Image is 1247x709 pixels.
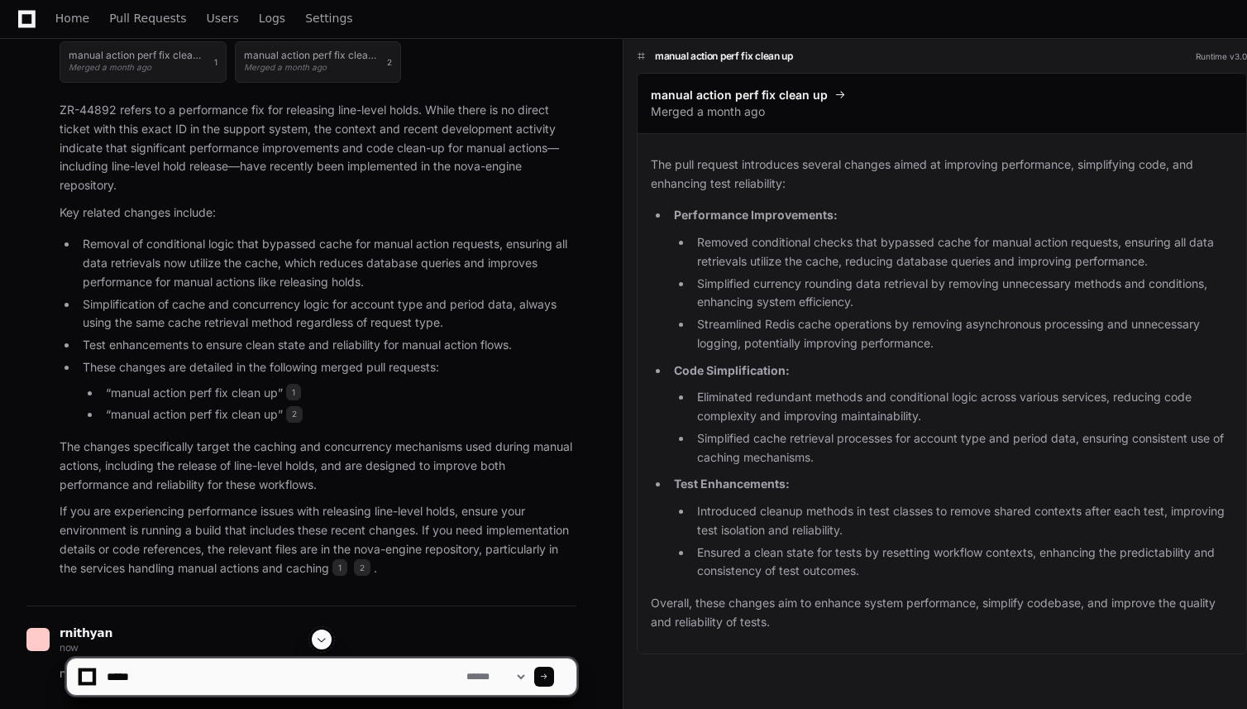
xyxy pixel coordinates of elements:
[692,233,1233,271] li: Removed conditional checks that bypassed cache for manual action requests, ensuring all data retr...
[78,235,576,291] li: Removal of conditional logic that bypassed cache for manual action requests, ensuring all data re...
[651,87,1233,103] a: manual action perf fix clean up
[69,62,151,72] span: Merged a month ago
[387,55,392,69] span: 2
[332,559,347,576] span: 1
[214,55,217,69] span: 1
[674,477,790,491] strong: Test Enhancements:
[651,156,1233,194] p: The pull request introduces several changes aimed at improving performance, simplifying code, and...
[60,41,227,83] button: manual action perf fix clean upMerged a month ago1
[674,363,790,377] strong: Code Simplification:
[101,405,576,424] li: “manual action perf fix clean up”
[651,103,1233,120] p: Merged a month ago
[286,406,303,423] span: 2
[692,275,1233,313] li: Simplified currency rounding data retrieval by removing unnecessary methods and conditions, enhan...
[60,438,576,494] p: The changes specifically target the caching and concurrency mechanisms used during manual actions...
[60,502,576,577] p: If you are experiencing performance issues with releasing line-level holds, ensure your environme...
[207,13,239,23] span: Users
[69,50,206,60] h1: manual action perf fix clean up
[55,13,89,23] span: Home
[101,384,576,403] li: “manual action perf fix clean up”
[692,544,1233,582] li: Ensured a clean state for tests by resetting workflow contexts, enhancing the predictability and ...
[692,388,1233,426] li: Eliminated redundant methods and conditional logic across various services, reducing code complex...
[78,295,576,333] li: Simplification of cache and concurrency logic for account type and period data, always using the ...
[651,594,1233,632] p: Overall, these changes aim to enhance system performance, simplify codebase, and improve the qual...
[692,502,1233,540] li: Introduced cleanup methods in test classes to remove shared contexts after each test, improving t...
[651,87,828,103] span: manual action perf fix clean up
[259,13,285,23] span: Logs
[692,429,1233,467] li: Simplified cache retrieval processes for account type and period data, ensuring consistent use of...
[655,50,793,63] h1: manual action perf fix clean up
[60,101,576,195] p: ZR-44892 refers to a performance fix for releasing line-level holds. While there is no direct tic...
[60,204,576,223] p: Key related changes include:
[244,50,380,60] h1: manual action perf fix clean up
[1196,50,1247,63] div: Runtime v3.0
[235,41,402,83] button: manual action perf fix clean upMerged a month ago2
[78,336,576,355] li: Test enhancements to ensure clean state and reliability for manual action flows.
[692,315,1233,353] li: Streamlined Redis cache operations by removing asynchronous processing and unnecessary logging, p...
[674,208,838,222] strong: Performance Improvements:
[109,13,186,23] span: Pull Requests
[305,13,352,23] span: Settings
[286,384,301,400] span: 1
[60,626,112,640] span: rnithyan
[78,358,576,424] li: These changes are detailed in the following merged pull requests:
[354,559,370,576] span: 2
[244,62,327,72] span: Merged a month ago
